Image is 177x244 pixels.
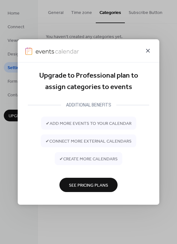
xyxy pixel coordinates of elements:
[25,48,32,55] img: logo-icon
[61,101,116,109] div: ADDITIONAL BENEFITS
[28,70,149,93] div: Upgrade to Professional plan to assign categories to events
[69,182,108,189] span: See Pricing Plans
[35,48,79,55] img: logo-type
[59,178,118,192] button: See Pricing Plans
[59,156,118,162] span: ✔ create more calendars
[46,138,131,144] span: ✔ connect more external calendars
[46,120,131,127] span: ✔ add more events to your calendar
